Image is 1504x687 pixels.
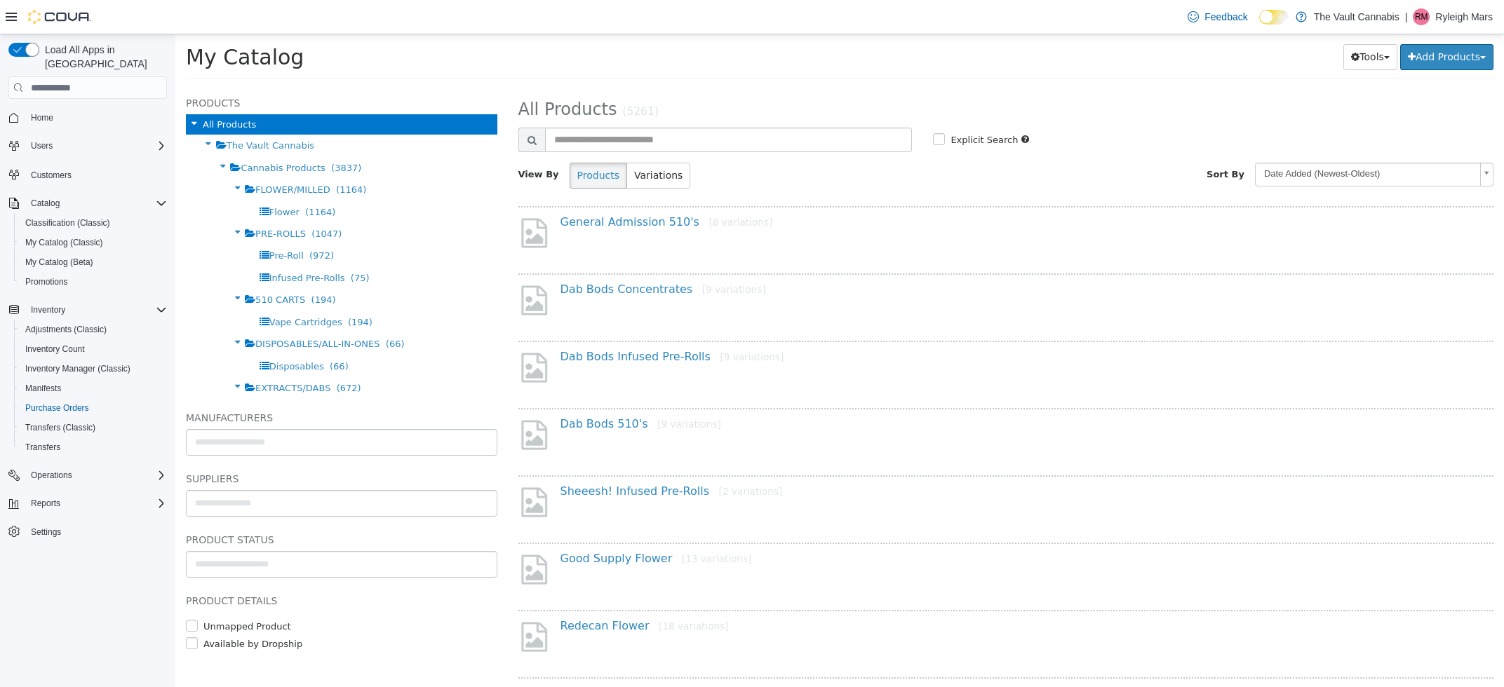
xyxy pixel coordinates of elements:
a: Classification (Classic) [20,215,116,231]
a: Sheeesh! Infused Pre-Rolls[2 variations] [385,450,607,463]
a: Transfers (Classic) [20,419,101,436]
a: Dab Bods 510's[9 variations] [385,383,546,396]
button: Inventory Count [14,339,173,359]
button: Variations [451,128,515,154]
a: Date Added (Newest-Oldest) [1080,128,1318,152]
span: (1164) [130,172,160,183]
span: My Catalog (Beta) [25,257,93,268]
span: Classification (Classic) [20,215,167,231]
span: Adjustments (Classic) [25,324,107,335]
button: Classification (Classic) [14,213,173,233]
button: Operations [25,467,78,484]
span: Catalog [25,195,167,212]
span: Inventory Count [20,341,167,358]
span: The Vault Cannabis [51,106,139,116]
h5: Product Status [11,497,322,514]
span: Adjustments (Classic) [20,321,167,338]
button: Purchase Orders [14,398,173,418]
span: (194) [173,283,197,293]
span: Cannabis Products [65,128,149,139]
span: My Catalog (Beta) [20,254,167,271]
span: Home [25,109,167,126]
img: missing-image.png [343,249,375,283]
span: View By [343,135,384,145]
span: Inventory Manager (Classic) [25,363,130,374]
a: Manifests [20,380,67,397]
span: (66) [154,327,173,337]
button: Customers [3,164,173,184]
img: missing-image.png [343,383,375,418]
small: [9 variations] [482,384,546,395]
span: Feedback [1204,10,1247,24]
span: All Products [27,85,81,95]
a: Customers [25,167,77,184]
button: Tools [1168,10,1222,36]
span: Date Added (Newest-Oldest) [1080,129,1299,151]
span: Transfers [25,442,60,453]
span: My Catalog [11,11,128,35]
span: Users [31,140,53,151]
button: Transfers (Classic) [14,418,173,437]
button: My Catalog (Beta) [14,252,173,272]
a: My Catalog (Classic) [20,234,109,251]
button: Catalog [3,193,173,213]
small: [18 variations] [483,586,553,597]
small: [9 variations] [544,317,608,328]
input: Dark Mode [1259,10,1289,25]
span: Load All Apps in [GEOGRAPHIC_DATA] [39,43,167,71]
small: [9 variations] [527,250,591,261]
button: Operations [3,465,173,485]
button: Manifests [14,379,173,398]
span: Transfers (Classic) [25,422,95,433]
span: Disposables [94,327,149,337]
span: (75) [175,238,194,249]
span: Home [31,112,53,123]
span: Promotions [25,276,68,287]
span: Pre-Roll [94,216,128,226]
button: Reports [3,494,173,513]
span: Purchase Orders [25,402,89,414]
span: My Catalog (Classic) [20,234,167,251]
span: My Catalog (Classic) [25,237,103,248]
button: Inventory [25,301,71,318]
button: Inventory [3,300,173,320]
span: Purchase Orders [20,400,167,416]
span: (972) [134,216,159,226]
span: 510 CARTS [80,260,130,271]
a: Dab Bods Infused Pre-Rolls[9 variations] [385,315,609,329]
span: Transfers [20,439,167,456]
span: Catalog [31,198,60,209]
a: Home [25,109,59,126]
span: (194) [136,260,161,271]
span: Reports [31,498,60,509]
h5: Product Details [11,558,322,575]
span: RM [1415,8,1428,25]
span: Manifests [20,380,167,397]
span: Inventory Manager (Classic) [20,360,167,377]
span: Customers [31,170,72,181]
a: Purchase Orders [20,400,95,416]
span: Flower [94,172,124,183]
span: Promotions [20,273,167,290]
a: Doobie Snacks[14 variations] [385,652,547,665]
label: Explicit Search [772,99,842,113]
span: EXTRACTS/DABS [80,348,155,359]
button: Adjustments (Classic) [14,320,173,339]
small: (5261) [447,71,483,83]
span: Classification (Classic) [25,217,110,229]
span: All Products [343,65,442,85]
a: Settings [25,524,67,540]
span: Operations [31,470,72,481]
p: The Vault Cannabis [1314,8,1399,25]
span: Sort By [1031,135,1069,145]
span: Operations [25,467,167,484]
a: Transfers [20,439,66,456]
span: Inventory [25,301,167,318]
span: FLOWER/MILLED [80,150,155,161]
button: Inventory Manager (Classic) [14,359,173,379]
span: (1164) [161,150,191,161]
a: Inventory Manager (Classic) [20,360,136,377]
a: Feedback [1182,3,1253,31]
span: (66) [210,304,229,315]
a: Good Supply Flower[13 variations] [385,517,577,531]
